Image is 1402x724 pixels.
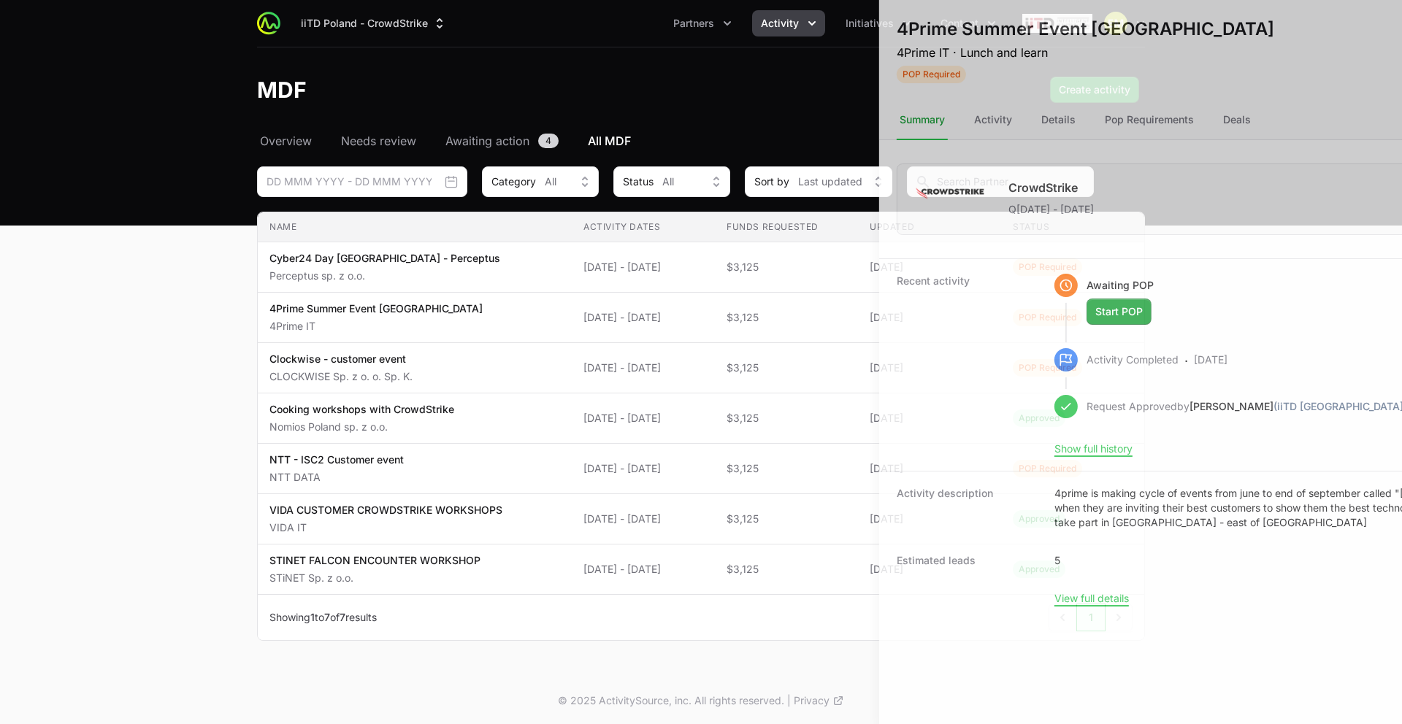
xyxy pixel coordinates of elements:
dd: 5 [1054,553,1060,568]
p: 4Prime IT · Lunch and learn [897,44,1274,61]
span: Awaiting POP [1087,279,1154,291]
dt: Recent activity [897,274,1037,456]
dt: Estimated leads [897,553,1037,568]
h1: CrowdStrike [1008,179,1094,199]
button: Start POP [1087,299,1152,325]
h1: 4Prime Summer Event [GEOGRAPHIC_DATA] [897,18,1274,41]
p: Q[DATE] - [DATE] [1008,202,1094,220]
div: Details [1038,101,1079,140]
div: Activity [971,101,1015,140]
span: Start POP [1095,303,1143,320]
dt: Activity description [897,486,1037,530]
button: iiTD Poland - CrowdStrike [292,10,456,36]
p: Activity Completed [1087,353,1179,371]
button: View full details [1054,592,1129,605]
div: Supplier switch menu [292,10,456,36]
div: Summary [897,101,948,140]
span: Activity Status [897,64,1274,83]
div: Pop Requirements [1102,101,1197,140]
button: Show full history [1054,442,1133,455]
span: · [1184,351,1188,371]
img: CrowdStrike [915,179,985,208]
div: Deals [1220,101,1254,140]
time: [DATE] [1194,353,1227,366]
